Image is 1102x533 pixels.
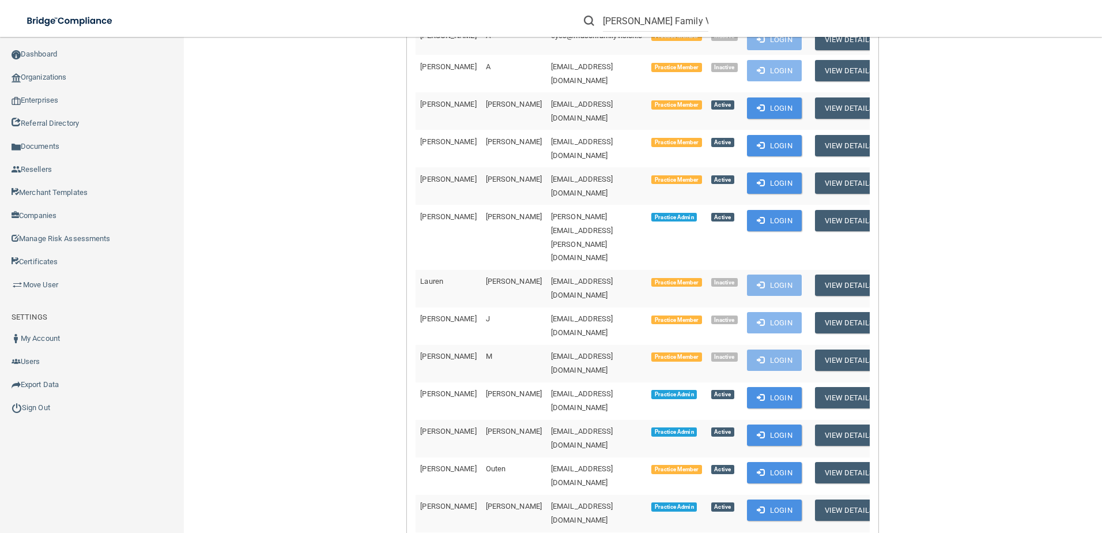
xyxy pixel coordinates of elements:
[651,63,701,72] span: Practice Member
[711,100,734,110] span: Active
[17,9,123,33] img: bridge_compliance_login_screen.278c3ca4.svg
[486,277,542,286] span: [PERSON_NAME]
[420,62,476,71] span: [PERSON_NAME]
[747,425,802,446] button: Login
[747,60,802,81] button: Login
[551,212,613,262] span: [PERSON_NAME][EMAIL_ADDRESS][PERSON_NAME][DOMAIN_NAME]
[651,100,701,110] span: Practice Member
[12,142,21,152] img: icon-documents.8dae5593.png
[551,389,613,412] span: [EMAIL_ADDRESS][DOMAIN_NAME]
[711,427,734,437] span: Active
[651,175,701,185] span: Practice Member
[551,502,613,524] span: [EMAIL_ADDRESS][DOMAIN_NAME]
[12,357,21,366] img: icon-users.e205127d.png
[651,390,697,399] span: Practice Admin
[651,465,701,474] span: Practice Member
[711,352,738,362] span: Inactive
[747,500,802,521] button: Login
[711,278,738,287] span: Inactive
[651,278,701,287] span: Practice Member
[815,275,883,296] button: View Details
[551,277,613,299] span: [EMAIL_ADDRESS][DOMAIN_NAME]
[551,175,613,197] span: [EMAIL_ADDRESS][DOMAIN_NAME]
[12,334,21,343] img: ic_user_dark.df1a06c3.png
[815,462,883,483] button: View Details
[651,316,701,325] span: Practice Member
[603,10,708,32] input: Search
[711,316,738,325] span: Inactive
[12,73,21,82] img: organization-icon.f8decf85.png
[420,427,476,436] span: [PERSON_NAME]
[420,212,476,221] span: [PERSON_NAME]
[747,462,802,483] button: Login
[551,427,613,449] span: [EMAIL_ADDRESS][DOMAIN_NAME]
[747,387,802,408] button: Login
[420,100,476,108] span: [PERSON_NAME]
[12,50,21,59] img: ic_dashboard_dark.d01f4a41.png
[12,279,23,291] img: briefcase.64adab9b.png
[420,502,476,511] span: [PERSON_NAME]
[815,60,883,81] button: View Details
[486,464,506,473] span: Outen
[551,352,613,374] span: [EMAIL_ADDRESS][DOMAIN_NAME]
[651,502,697,512] span: Practice Admin
[12,165,21,174] img: ic_reseller.de258add.png
[747,172,802,194] button: Login
[420,175,476,183] span: [PERSON_NAME]
[815,97,883,119] button: View Details
[651,213,697,222] span: Practice Admin
[815,425,883,446] button: View Details
[584,16,594,26] img: ic-search.3b580494.png
[12,403,22,413] img: ic_power_dark.7ecde6b1.png
[486,502,542,511] span: [PERSON_NAME]
[486,314,490,323] span: J
[486,352,492,361] span: M
[747,312,802,333] button: Login
[747,275,802,296] button: Login
[747,210,802,231] button: Login
[420,352,476,361] span: [PERSON_NAME]
[815,172,883,194] button: View Details
[711,63,738,72] span: Inactive
[486,212,542,221] span: [PERSON_NAME]
[420,277,443,286] span: Lauren
[551,464,613,487] span: [EMAIL_ADDRESS][DOMAIN_NAME]
[486,62,490,71] span: A
[711,465,734,474] span: Active
[420,137,476,146] span: [PERSON_NAME]
[651,352,701,362] span: Practice Member
[420,389,476,398] span: [PERSON_NAME]
[551,62,613,85] span: [EMAIL_ADDRESS][DOMAIN_NAME]
[486,427,542,436] span: [PERSON_NAME]
[711,502,734,512] span: Active
[420,464,476,473] span: [PERSON_NAME]
[420,314,476,323] span: [PERSON_NAME]
[551,137,613,160] span: [EMAIL_ADDRESS][DOMAIN_NAME]
[486,137,542,146] span: [PERSON_NAME]
[747,350,802,371] button: Login
[12,310,47,324] label: SETTINGS
[815,312,883,333] button: View Details
[747,135,802,156] button: Login
[486,175,542,183] span: [PERSON_NAME]
[711,390,734,399] span: Active
[747,97,802,119] button: Login
[12,97,21,105] img: enterprise.0d942306.png
[815,387,883,408] button: View Details
[815,135,883,156] button: View Details
[651,427,697,437] span: Practice Admin
[551,314,613,337] span: [EMAIL_ADDRESS][DOMAIN_NAME]
[12,380,21,389] img: icon-export.b9366987.png
[815,500,883,521] button: View Details
[711,175,734,185] span: Active
[815,350,883,371] button: View Details
[651,138,701,147] span: Practice Member
[551,100,613,122] span: [EMAIL_ADDRESS][DOMAIN_NAME]
[815,210,883,231] button: View Details
[486,100,542,108] span: [PERSON_NAME]
[486,389,542,398] span: [PERSON_NAME]
[711,138,734,147] span: Active
[711,213,734,222] span: Active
